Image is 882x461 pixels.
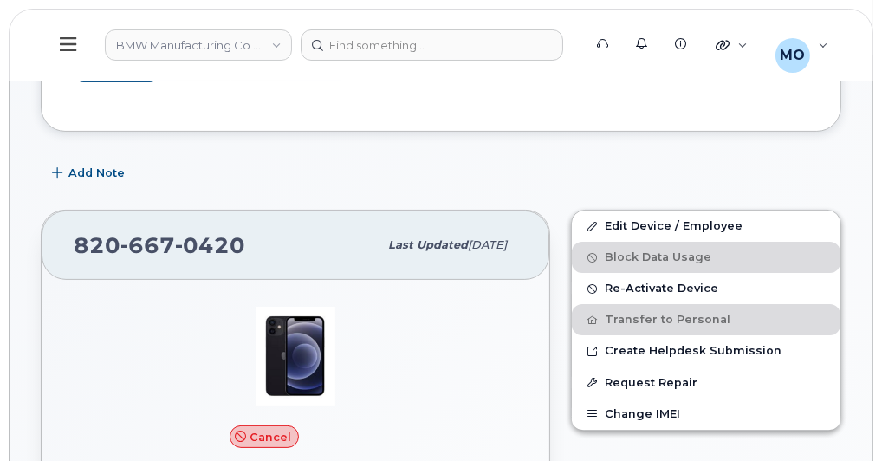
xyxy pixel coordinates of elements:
span: 0420 [175,232,245,258]
button: Block Data Usage [572,242,840,273]
button: Re-Activate Device [572,273,840,304]
span: MO [780,45,805,66]
button: Request Repair [572,367,840,399]
a: Create Helpdesk Submission [572,335,840,367]
div: Mark Oyekunie [763,28,840,62]
span: Cancel [250,429,291,445]
button: Transfer to Personal [572,304,840,335]
iframe: Messenger Launcher [807,386,869,448]
a: BMW Manufacturing Co LLC [105,29,292,61]
span: Add Note [68,165,125,181]
span: 820 [74,232,245,258]
button: Change IMEI [572,399,840,430]
button: Add Note [41,158,139,189]
span: [DATE] [468,238,507,251]
span: Re-Activate Device [605,282,718,295]
span: Last updated [388,238,468,251]
input: Find something... [301,29,563,61]
span: 667 [120,232,175,258]
img: image20231002-3703462-15mqxqi.jpeg [243,304,347,408]
a: Edit Device / Employee [572,211,840,242]
div: Quicklinks [704,28,760,62]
